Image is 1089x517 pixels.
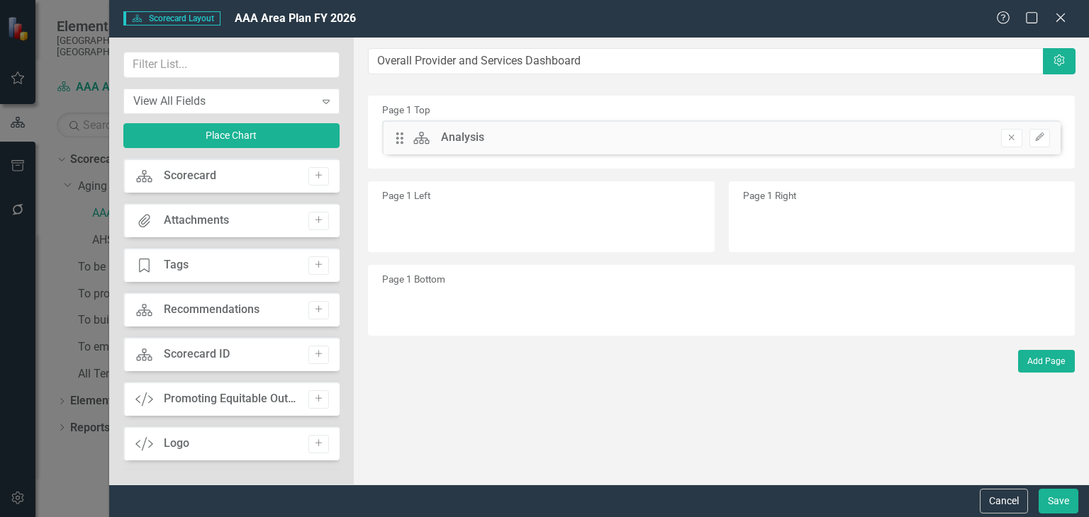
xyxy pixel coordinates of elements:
input: Layout Name [368,48,1044,74]
div: Attachments [164,212,229,229]
small: Page 1 Top [382,104,430,115]
div: Tags [164,257,189,273]
button: Add Page [1018,350,1075,373]
input: Filter List... [123,52,340,78]
div: Analysis [441,130,484,146]
div: Promoting Equitable Outcomes [164,391,301,407]
div: Recommendations [164,302,259,318]
span: AAA Area Plan FY 2026 [235,11,356,25]
div: Scorecard ID [164,346,230,363]
div: Logo [164,436,189,452]
button: Save [1039,489,1078,513]
small: Page 1 Right [743,190,796,201]
div: Scorecard [164,168,216,184]
div: View All Fields [133,93,315,109]
small: Page 1 Bottom [382,273,445,285]
small: Page 1 Left [382,190,430,201]
button: Place Chart [123,123,340,148]
span: Scorecard Layout [123,11,220,25]
button: Cancel [980,489,1028,513]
